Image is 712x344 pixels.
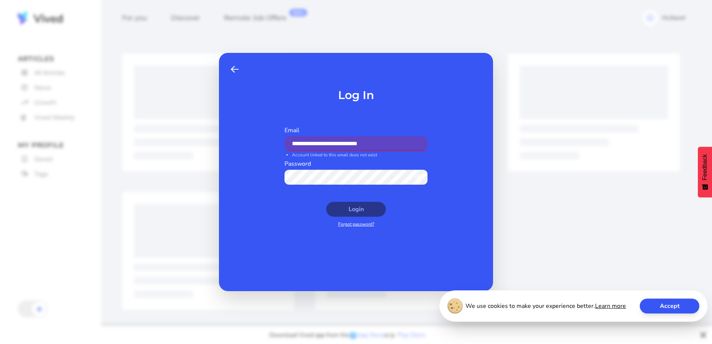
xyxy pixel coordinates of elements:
button: Login [326,202,386,217]
div: We use cookies to make your experience better. [439,290,708,322]
a: Learn more [595,302,626,310]
div: Account linked to this email does not exist [292,152,427,158]
a: Forgot password? [338,221,374,227]
h1: Log In [338,89,374,102]
label: Password [285,160,311,168]
button: Accept [640,299,699,313]
button: Feedback - Show survey [698,147,712,197]
span: Feedback [702,154,708,180]
label: Email [285,126,299,134]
